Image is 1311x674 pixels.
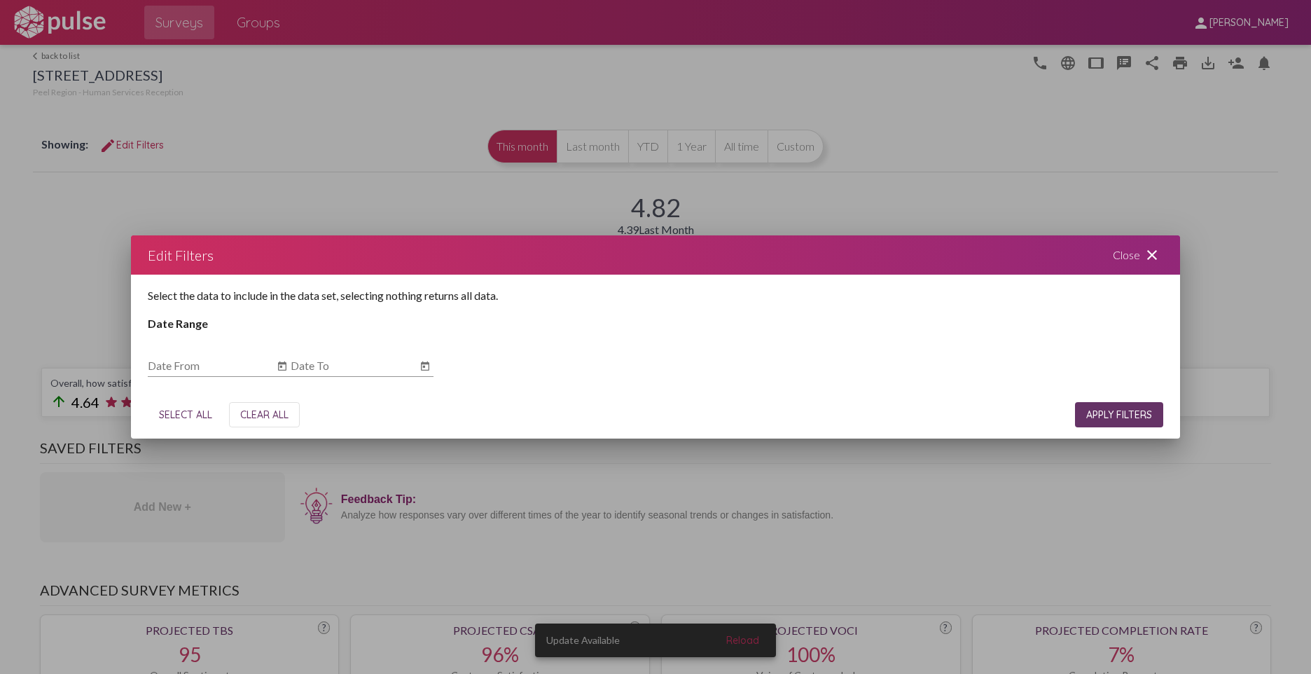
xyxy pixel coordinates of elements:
[148,402,223,427] button: SELECT ALL
[1144,247,1160,263] mat-icon: close
[148,317,1163,331] h4: Date Range
[148,289,498,302] span: Select the data to include in the data set, selecting nothing returns all data.
[417,359,433,376] button: Open calendar
[1075,402,1163,427] button: APPLY FILTERS
[1096,235,1180,275] div: Close
[159,408,212,421] span: SELECT ALL
[240,408,289,421] span: CLEAR ALL
[229,402,300,427] button: CLEAR ALL
[148,244,214,266] div: Edit Filters
[1086,408,1152,421] span: APPLY FILTERS
[274,359,291,376] button: Open calendar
